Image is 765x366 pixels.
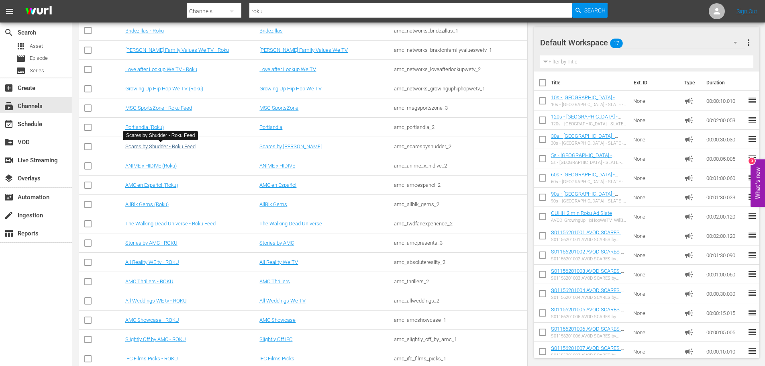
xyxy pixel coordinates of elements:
[551,237,627,242] div: S01156201001 AVOD SCARES by SHUDDER WillBeRightBack 120
[259,298,306,304] a: All Weddings We TV
[125,163,177,169] a: ANIME x HIDIVE (Roku)
[394,86,526,92] div: amc_networks_growinguphiphopwetv_1
[630,323,681,342] td: None
[4,137,14,147] span: VOD
[4,101,14,111] span: Channels
[4,211,14,220] span: Ingestion
[749,157,755,164] div: 3
[551,121,627,127] div: 120s - [GEOGRAPHIC_DATA] - SLATE - 2021
[551,276,627,281] div: S01156201003 AVOD SCARES by SHUDDER WillBeRightBack 60
[125,143,196,149] a: Scares by Shudder - Roku Feed
[125,182,178,188] a: AMC en Español (Roku)
[551,326,626,338] a: S01156201006 AVOD SCARES by SHUDDER WillBeRightBack 05
[125,240,177,246] a: Stories by AMC - ROKU
[551,345,626,357] a: S01156201007 AVOD SCARES by SHUDDER WillBeRightBack 10
[551,307,626,319] a: S01156201005 AVOD SCARES by SHUDDER WillBeRightBack 15
[394,124,526,130] div: amc_portlandia_2
[125,201,169,207] a: AllBlk Gems (Roku)
[747,346,757,356] span: reorder
[684,308,694,318] span: Ad
[630,207,681,226] td: None
[747,192,757,202] span: reorder
[259,317,296,323] a: AMC Showcase
[630,188,681,207] td: None
[630,303,681,323] td: None
[630,91,681,110] td: None
[551,287,626,299] a: S01156201004 AVOD SCARES by SHUDDER WillBeRightBack 30
[747,250,757,260] span: reorder
[259,66,316,72] a: Love after Lockup We TV
[630,168,681,188] td: None
[125,86,203,92] a: Growing Up Hip Hop We TV (Roku)
[259,278,290,284] a: AMC Thrillers
[551,314,627,319] div: S01156201005 AVOD SCARES by SHUDDER WillBeRightBack 15
[19,2,58,21] img: ans4CAIJ8jUAAAAAAAAAAAAAAAAAAAAAAAAgQb4GAAAAAAAAAAAAAAAAAAAAAAAAJMjXAAAAAAAAAAAAAAAAAAAAAAAAgAT5G...
[551,114,621,126] a: 120s - [GEOGRAPHIC_DATA] - SLATE - 2021
[684,173,694,183] span: Ad
[551,179,627,184] div: 60s - [GEOGRAPHIC_DATA] - SLATE - 2021
[747,269,757,279] span: reorder
[703,342,747,361] td: 00:00:10.010
[736,8,757,14] a: Sign Out
[4,83,14,93] span: Create
[629,72,680,94] th: Ext. ID
[703,91,747,110] td: 00:00:10.010
[30,42,43,50] span: Asset
[610,35,623,52] span: 17
[259,336,292,342] a: Slightly Off IFC
[747,308,757,317] span: reorder
[630,110,681,130] td: None
[30,67,44,75] span: Series
[744,33,753,52] button: more_vert
[394,201,526,207] div: amc_allblk_gems_2
[684,289,694,299] span: Ad
[684,154,694,164] span: Ad
[125,221,216,227] a: The Walking Dead Universe - Roku Feed
[703,323,747,342] td: 00:00:05.005
[551,229,626,241] a: S01156201001 AVOD SCARES by SHUDDER WillBeRightBack 120
[551,152,615,164] a: 5s - [GEOGRAPHIC_DATA] - SLATE - 2021
[125,124,164,130] a: Portlandia (Roku)
[259,105,298,111] a: MSG SportsZone
[259,221,322,227] a: The Walking Dead Universe
[684,212,694,221] span: Ad
[703,245,747,265] td: 00:01:30.090
[551,210,612,216] a: GUHH 2 min Roku Ad Slate
[4,229,14,238] span: Reports
[684,270,694,279] span: Ad
[394,356,526,362] div: amc_ifc_films_picks_1
[551,249,626,261] a: S01156201002 AVOD SCARES by SHUDDER WillBeRightBack 90
[551,72,629,94] th: Title
[551,133,618,145] a: 30s - [GEOGRAPHIC_DATA] - SLATE - 2021
[125,298,187,304] a: All Weddings WE tv - ROKU
[684,115,694,125] span: Ad
[751,159,765,207] button: Open Feedback Widget
[551,172,618,184] a: 60s - [GEOGRAPHIC_DATA] - SLATE - 2021
[630,149,681,168] td: None
[259,182,296,188] a: AMC en Español
[747,173,757,182] span: reorder
[4,119,14,129] span: Schedule
[125,47,229,53] a: [PERSON_NAME] Family Values We TV - Roku
[551,218,627,223] div: AVOD_GrowingUpHipHopWeTV_WillBeRightBack _2MinCountdown_RB24_S01398804001-Roku
[125,28,164,34] a: Bridezillas - Roku
[551,141,627,146] div: 30s - [GEOGRAPHIC_DATA] - SLATE - 2021
[703,130,747,149] td: 00:00:30.030
[747,96,757,105] span: reorder
[4,192,14,202] span: Automation
[551,333,627,339] div: S01156201006 AVOD SCARES by SHUDDER WillBeRightBack 05
[703,110,747,130] td: 00:02:00.053
[125,336,186,342] a: Slightly Off by AMC - ROKU
[259,259,298,265] a: All Reality We TV
[684,135,694,144] span: Ad
[16,41,26,51] span: Asset
[125,105,192,111] a: MSG SportsZone - Roku Feed
[703,265,747,284] td: 00:01:00.060
[125,317,179,323] a: AMC Showcase - ROKU
[584,3,606,18] span: Search
[394,221,526,227] div: amc_twdfanexperience_2
[684,192,694,202] span: Ad
[551,295,627,300] div: S01156201004 AVOD SCARES by SHUDDER WillBeRightBack 30
[684,347,694,356] span: Ad
[540,31,745,54] div: Default Workspace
